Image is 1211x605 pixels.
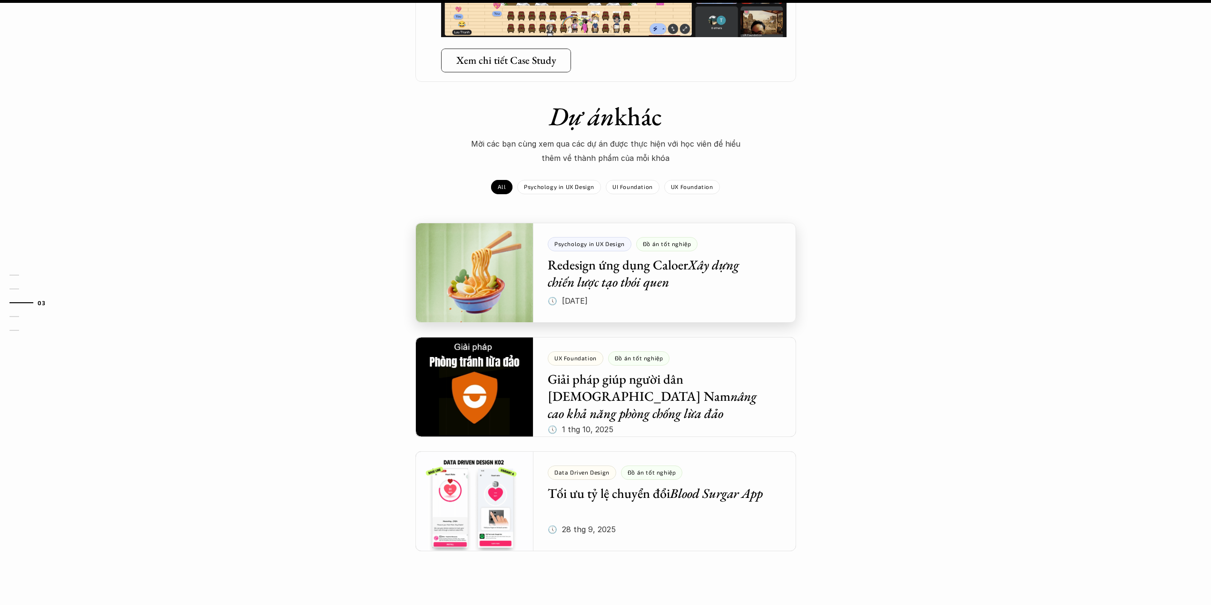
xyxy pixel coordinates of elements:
a: UX FoundationĐồ án tốt nghiệpGiải pháp giúp người dân [DEMOGRAPHIC_DATA] Namnâng cao khả năng phò... [415,337,796,437]
em: Dự án [549,99,614,133]
p: All [498,183,506,190]
p: UI Foundation [612,183,653,190]
p: Psychology in UX Design [524,183,594,190]
p: UX Foundation [671,183,713,190]
a: 03 [10,297,55,308]
a: Data Driven DesignĐồ án tốt nghiệpTối ưu tỷ lệ chuyển đổiBlood Surgar App🕔 28 thg 9, 2025 [415,451,796,551]
h1: khác [439,101,772,132]
h5: Xem chi tiết Case Study [456,54,556,67]
a: Xem chi tiết Case Study [441,49,571,72]
strong: 03 [38,299,45,306]
a: Psychology in UX DesignĐồ án tốt nghiệpRedesign ứng dụng CaloerXây dựng chiến lược tạo thói quen🕔... [415,223,796,323]
p: Mời các bạn cùng xem qua các dự án được thực hiện với học viên để hiểu thêm về thành phẩm của mỗi... [463,137,748,166]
